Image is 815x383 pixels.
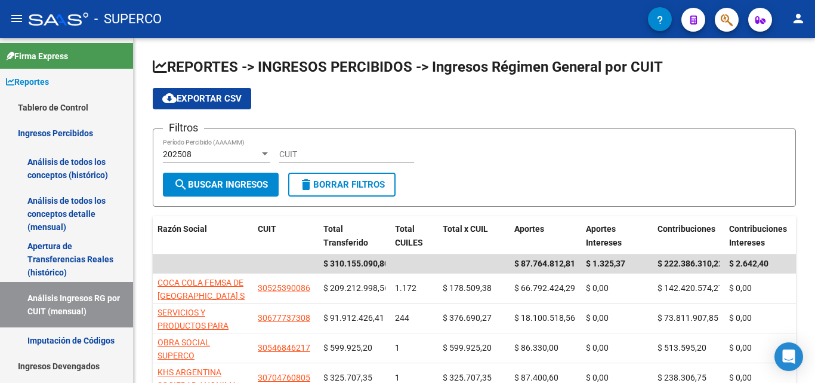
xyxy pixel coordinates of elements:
[299,177,313,192] mat-icon: delete
[158,278,245,315] span: COCA COLA FEMSA DE [GEOGRAPHIC_DATA] S A
[514,373,558,382] span: $ 87.400,60
[323,373,372,382] span: $ 325.707,35
[657,259,723,268] span: $ 222.386.310,22
[443,313,492,323] span: $ 376.690,27
[174,177,188,192] mat-icon: search
[586,259,625,268] span: $ 1.325,37
[395,343,400,353] span: 1
[163,173,279,197] button: Buscar Ingresos
[729,283,752,293] span: $ 0,00
[299,179,385,190] span: Borrar Filtros
[443,224,488,234] span: Total x CUIL
[774,342,803,371] div: Open Intercom Messenger
[510,216,581,256] datatable-header-cell: Aportes
[514,313,575,323] span: $ 18.100.518,56
[163,149,192,159] span: 202508
[153,59,663,75] span: REPORTES -> INGRESOS PERCIBIDOS -> Ingresos Régimen General por CUIT
[6,75,49,88] span: Reportes
[724,216,796,256] datatable-header-cell: Contribuciones Intereses
[162,93,242,104] span: Exportar CSV
[174,179,268,190] span: Buscar Ingresos
[586,373,609,382] span: $ 0,00
[323,224,368,247] span: Total Transferido
[390,216,438,256] datatable-header-cell: Total CUILES
[657,343,706,353] span: $ 513.595,20
[729,313,752,323] span: $ 0,00
[514,283,575,293] span: $ 66.792.424,29
[319,216,390,256] datatable-header-cell: Total Transferido
[729,224,787,247] span: Contribuciones Intereses
[395,313,409,323] span: 244
[253,216,319,256] datatable-header-cell: CUIT
[729,373,752,382] span: $ 0,00
[162,91,177,105] mat-icon: cloud_download
[586,313,609,323] span: $ 0,00
[657,373,706,382] span: $ 238.306,75
[514,224,544,234] span: Aportes
[657,224,715,234] span: Contribuciones
[443,343,492,353] span: $ 599.925,20
[653,216,724,256] datatable-header-cell: Contribuciones
[153,216,253,256] datatable-header-cell: Razón Social
[6,50,68,63] span: Firma Express
[158,224,207,234] span: Razón Social
[395,224,423,247] span: Total CUILES
[323,259,389,268] span: $ 310.155.090,80
[10,11,24,26] mat-icon: menu
[586,224,622,247] span: Aportes Intereses
[443,283,492,293] span: $ 178.509,38
[581,216,653,256] datatable-header-cell: Aportes Intereses
[258,224,276,234] span: CUIT
[395,283,416,293] span: 1.172
[258,283,310,293] span: 30525390086
[158,338,210,361] span: OBRA SOCIAL SUPERCO
[657,313,718,323] span: $ 73.811.907,85
[438,216,510,256] datatable-header-cell: Total x CUIL
[94,6,162,32] span: - SUPERCO
[323,313,384,323] span: $ 91.912.426,41
[258,343,310,353] span: 30546846217
[586,283,609,293] span: $ 0,00
[729,343,752,353] span: $ 0,00
[395,373,400,382] span: 1
[258,313,310,323] span: 30677737308
[586,343,609,353] span: $ 0,00
[729,259,768,268] span: $ 2.642,40
[163,120,204,136] h3: Filtros
[791,11,805,26] mat-icon: person
[258,373,310,382] span: 30704760805
[288,173,396,197] button: Borrar Filtros
[443,373,492,382] span: $ 325.707,35
[323,343,372,353] span: $ 599.925,20
[323,283,389,293] span: $ 209.212.998,56
[514,343,558,353] span: $ 86.330,00
[153,88,251,109] button: Exportar CSV
[657,283,723,293] span: $ 142.420.574,27
[514,259,575,268] span: $ 87.764.812,81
